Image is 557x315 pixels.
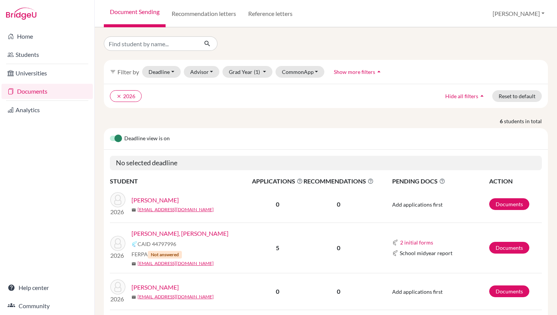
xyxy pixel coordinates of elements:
[304,287,374,296] p: 0
[2,102,93,118] a: Analytics
[276,201,279,208] b: 0
[375,68,383,75] i: arrow_drop_up
[138,240,176,248] span: CAID 44797996
[124,134,170,143] span: Deadline view is on
[327,66,389,78] button: Show more filtersarrow_drop_up
[334,69,375,75] span: Show more filters
[304,177,374,186] span: RECOMMENDATIONS
[148,251,182,259] span: Not answered
[489,176,542,186] th: ACTION
[110,176,252,186] th: STUDENT
[392,177,488,186] span: PENDING DOCS
[439,90,492,102] button: Hide all filtersarrow_drop_up
[110,207,125,216] p: 2026
[252,177,303,186] span: APPLICATIONS
[500,117,504,125] strong: 6
[2,47,93,62] a: Students
[276,244,279,251] b: 5
[138,260,214,267] a: [EMAIL_ADDRESS][DOMAIN_NAME]
[392,288,443,295] span: Add applications first
[110,279,125,295] img: Kathuri, Abdiel
[2,66,93,81] a: Universities
[138,293,214,300] a: [EMAIL_ADDRESS][DOMAIN_NAME]
[276,288,279,295] b: 0
[2,84,93,99] a: Documents
[489,198,529,210] a: Documents
[6,8,36,20] img: Bridge-U
[2,280,93,295] a: Help center
[2,298,93,313] a: Community
[275,66,325,78] button: CommonApp
[131,262,136,266] span: mail
[304,200,374,209] p: 0
[131,250,182,259] span: FERPA
[254,69,260,75] span: (1)
[138,206,214,213] a: [EMAIL_ADDRESS][DOMAIN_NAME]
[489,285,529,297] a: Documents
[400,249,452,257] span: School midyear report
[131,208,136,212] span: mail
[304,243,374,252] p: 0
[117,68,139,75] span: Filter by
[504,117,548,125] span: students in total
[392,240,398,246] img: Common App logo
[392,201,443,208] span: Add applications first
[131,229,228,238] a: [PERSON_NAME], [PERSON_NAME]
[131,283,179,292] a: [PERSON_NAME]
[110,90,142,102] button: clear2026
[489,6,548,21] button: [PERSON_NAME]
[110,69,116,75] i: filter_list
[142,66,181,78] button: Deadline
[131,295,136,299] span: mail
[445,93,478,99] span: Hide all filters
[116,94,122,99] i: clear
[110,156,542,170] h5: No selected deadline
[2,29,93,44] a: Home
[131,241,138,247] img: Common App logo
[110,192,125,207] img: Azimi, Mohammadullah Sallim
[489,242,529,254] a: Documents
[131,196,179,205] a: [PERSON_NAME]
[110,251,125,260] p: 2026
[392,250,398,256] img: Common App logo
[492,90,542,102] button: Reset to default
[222,66,272,78] button: Grad Year(1)
[184,66,220,78] button: Advisor
[110,236,125,251] img: Garron Lorini, Sarah
[110,295,125,304] p: 2026
[104,36,198,51] input: Find student by name...
[478,92,486,100] i: arrow_drop_up
[400,238,433,247] button: 2 initial forms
